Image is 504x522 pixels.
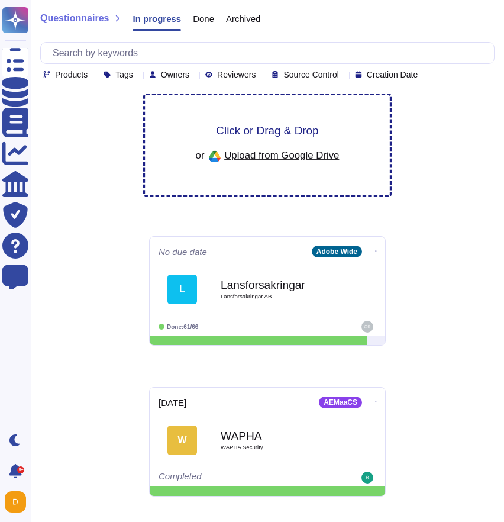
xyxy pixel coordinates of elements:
img: google drive [205,146,225,166]
div: W [167,426,197,455]
b: Lansforsakringar [221,279,339,291]
span: Done [193,14,214,23]
span: Products [55,70,88,79]
span: Tags [115,70,133,79]
div: L [167,275,197,304]
span: Lansforsakringar AB [221,294,339,299]
span: Archived [226,14,260,23]
span: Reviewers [217,70,256,79]
span: No due date [159,247,207,256]
button: user [2,489,34,515]
span: Creation Date [367,70,418,79]
span: Done: 61/66 [167,324,198,330]
div: AEMaaCS [319,397,362,408]
img: user [361,321,373,333]
span: [DATE] [159,398,186,407]
div: Completed [159,472,303,484]
span: Upload from Google Drive [224,150,339,160]
input: Search by keywords [47,43,494,63]
span: WAPHA Security [221,444,339,450]
span: Owners [161,70,189,79]
span: Source Control [283,70,338,79]
div: Adobe Wide [312,246,362,257]
span: In progress [133,14,181,23]
div: 9+ [17,466,24,473]
div: or [196,146,340,166]
span: Questionnaires [40,14,109,23]
img: user [5,491,26,513]
b: WAPHA [221,430,339,442]
span: Click or Drag & Drop [216,125,318,136]
img: user [361,472,373,484]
